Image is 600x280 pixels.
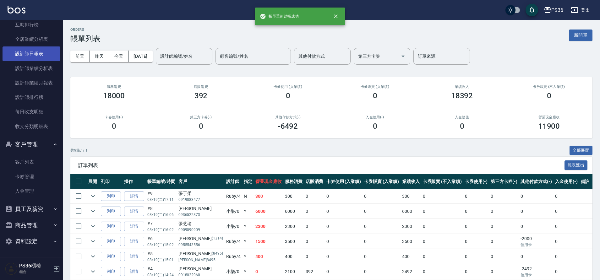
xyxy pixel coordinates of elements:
th: 設計師 [225,174,242,189]
td: 1500 [254,234,283,249]
h3: -6492 [278,122,298,131]
th: 卡券使用 (入業績) [325,174,363,189]
th: 客戶 [177,174,225,189]
h3: 0 [199,122,203,131]
h3: 0 [373,91,377,100]
th: 操作 [123,174,146,189]
h3: 11900 [538,122,560,131]
button: 客戶管理 [3,136,60,153]
td: #9 [146,189,177,204]
h2: 入金使用(-) [339,115,411,119]
button: 前天 [70,51,90,62]
button: save [526,4,538,16]
td: Y [242,249,254,264]
td: 0 [421,219,463,234]
a: 設計師業績分析表 [3,61,60,76]
td: 0 [304,204,325,219]
a: 設計師排行榜 [3,90,60,105]
p: 櫃台 [19,269,51,275]
a: 每日收支明細 [3,105,60,119]
td: 0 [489,219,519,234]
td: #7 [146,219,177,234]
td: #6 [146,234,177,249]
p: 0919883477 [178,197,223,202]
td: 0 [421,264,463,279]
a: 詳情 [124,267,144,277]
div: 張于柔 [178,190,223,197]
td: Ruby /4 [225,189,242,204]
a: 新開單 [569,32,592,38]
th: 營業現金應收 [254,174,283,189]
td: 3500 [401,234,421,249]
button: 昨天 [90,51,109,62]
td: 0 [519,219,554,234]
a: 互助排行榜 [3,18,60,32]
td: 0 [421,204,463,219]
img: Logo [8,6,25,13]
h3: 服務消費 [78,85,150,89]
th: 帳單編號/時間 [146,174,177,189]
a: 詳情 [124,237,144,246]
td: 0 [519,204,554,219]
a: 客戶列表 [3,155,60,169]
p: 08/19 (二) 15:01 [147,257,175,263]
td: 2300 [401,219,421,234]
td: 400 [254,249,283,264]
th: 其他付款方式(-) [519,174,554,189]
td: Y [242,204,254,219]
button: 列印 [101,267,121,277]
h2: 其他付款方式(-) [252,115,324,119]
button: 列印 [101,252,121,261]
h3: 0 [112,122,116,131]
span: 訂單列表 [78,162,565,169]
button: PS36 [541,4,566,17]
td: 0 [463,204,489,219]
td: 300 [254,189,283,204]
p: 08/19 (二) 16:06 [147,212,175,218]
td: 0 [325,189,363,204]
p: (1314) [212,235,223,242]
div: [PERSON_NAME] [178,205,223,212]
p: 信用卡 [521,242,552,248]
span: 帳單重新結帳成功 [260,13,299,19]
h3: 392 [194,91,208,100]
h2: 入金儲值 [426,115,498,119]
td: 0 [363,234,401,249]
td: 小樂 /0 [225,204,242,219]
td: #8 [146,204,177,219]
td: 392 [304,264,325,279]
td: 3500 [283,234,304,249]
div: [PERSON_NAME] [178,250,223,257]
td: -2000 [519,234,554,249]
button: 登出 [568,4,592,16]
td: 0 [325,204,363,219]
td: 2300 [254,219,283,234]
td: 0 [304,249,325,264]
p: 0936522873 [178,212,223,218]
td: 2492 [401,264,421,279]
div: 張芝瑜 [178,220,223,227]
td: 0 [363,189,401,204]
p: 共 9 筆, 1 / 1 [70,148,88,153]
td: 400 [283,249,304,264]
h3: 0 [286,91,290,100]
button: 全部展開 [570,146,593,155]
td: Ruby /4 [225,249,242,264]
th: 卡券販賣 (不入業績) [421,174,463,189]
div: [PERSON_NAME] [178,266,223,272]
th: 店販消費 [304,174,325,189]
button: close [329,9,343,23]
a: 全店業績分析表 [3,32,60,46]
td: 0 [363,264,401,279]
p: 08/19 (二) 14:24 [147,272,175,278]
a: 詳情 [124,252,144,261]
button: Open [398,51,408,61]
td: 2100 [283,264,304,279]
td: 0 [254,264,283,279]
button: expand row [88,191,98,201]
td: Y [242,264,254,279]
td: 小樂 /0 [225,264,242,279]
td: 0 [554,219,579,234]
p: (8495) [212,250,223,257]
div: PS36 [551,6,563,14]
